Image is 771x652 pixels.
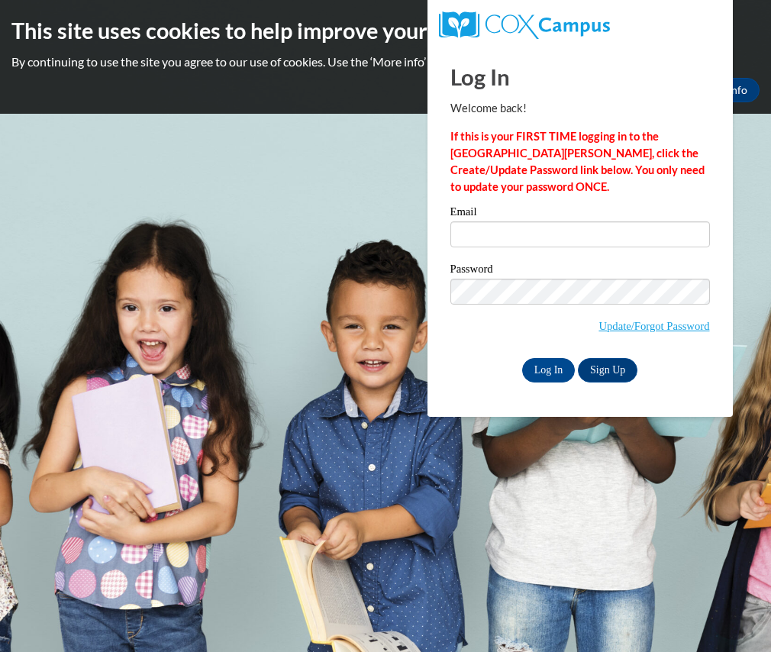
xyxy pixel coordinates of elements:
iframe: Button to launch messaging window [710,591,759,640]
a: Sign Up [578,358,637,382]
h1: Log In [450,61,710,92]
p: By continuing to use the site you agree to our use of cookies. Use the ‘More info’ button to read... [11,53,760,70]
p: Welcome back! [450,100,710,117]
a: Update/Forgot Password [598,320,709,332]
img: COX Campus [439,11,610,39]
h2: This site uses cookies to help improve your learning experience. [11,15,760,46]
label: Email [450,206,710,221]
input: Log In [522,358,576,382]
strong: If this is your FIRST TIME logging in to the [GEOGRAPHIC_DATA][PERSON_NAME], click the Create/Upd... [450,130,705,193]
label: Password [450,263,710,279]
